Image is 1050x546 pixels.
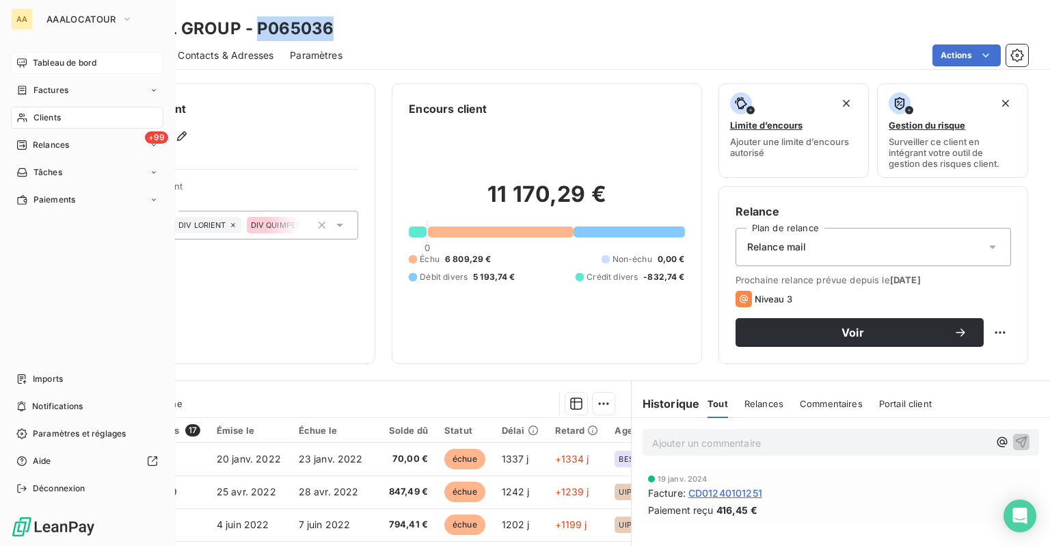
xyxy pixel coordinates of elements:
[648,486,686,500] span: Facture :
[444,482,485,502] span: échue
[615,425,653,436] div: Agence
[381,452,429,466] span: 70,00 €
[730,136,858,158] span: Ajouter une limite d’encours autorisé
[32,400,83,413] span: Notifications
[217,486,276,497] span: 25 avr. 2022
[33,139,69,151] span: Relances
[716,503,757,517] span: 416,45 €
[33,84,68,96] span: Factures
[178,49,273,62] span: Contacts & Adresses
[445,253,492,265] span: 6 809,29 €
[217,425,282,436] div: Émise le
[619,488,643,496] span: UIPL01
[444,425,485,436] div: Statut
[300,219,311,231] input: Ajouter une valeur
[420,253,440,265] span: Échu
[33,57,96,69] span: Tableau de bord
[420,271,468,283] span: Débit divers
[11,8,33,30] div: AA
[632,395,700,412] h6: Historique
[587,271,638,283] span: Crédit divers
[736,318,984,347] button: Voir
[889,136,1017,169] span: Surveiller ce client en intégrant votre outil de gestion des risques client.
[33,455,51,467] span: Aide
[688,486,762,500] span: CD01240101251
[290,49,342,62] span: Paramètres
[555,486,589,497] span: +1239 j
[555,519,587,530] span: +1199 j
[890,274,921,285] span: [DATE]
[299,425,364,436] div: Échue le
[555,425,599,436] div: Retard
[879,398,932,409] span: Portail client
[736,203,1011,220] h6: Relance
[444,515,485,535] span: échue
[425,242,430,253] span: 0
[730,120,803,131] span: Limite d’encours
[708,398,728,409] span: Tout
[502,453,529,465] span: 1337 j
[658,253,685,265] span: 0,00 €
[33,482,85,495] span: Déconnexion
[409,101,487,117] h6: Encours client
[381,518,429,532] span: 794,41 €
[33,112,61,124] span: Clients
[110,181,358,200] span: Propriétés Client
[736,274,1011,285] span: Prochaine relance prévue depuis le
[744,398,783,409] span: Relances
[800,398,863,409] span: Commentaires
[473,271,515,283] span: 5 193,74 €
[33,194,75,206] span: Paiements
[299,519,351,530] span: 7 juin 2022
[648,503,714,517] span: Paiement reçu
[932,44,1001,66] button: Actions
[33,428,126,440] span: Paramètres et réglages
[612,253,652,265] span: Non-échu
[502,486,530,497] span: 1242 j
[11,516,96,538] img: Logo LeanPay
[83,101,358,117] h6: Informations client
[643,271,684,283] span: -832,74 €
[33,166,62,179] span: Tâches
[502,519,530,530] span: 1202 j
[889,120,965,131] span: Gestion du risque
[120,16,334,41] h3: NAVAL GROUP - P065036
[381,485,429,499] span: 847,49 €
[877,83,1028,178] button: Gestion du risqueSurveiller ce client en intégrant votre outil de gestion des risques client.
[217,519,269,530] span: 4 juin 2022
[409,181,684,222] h2: 11 170,29 €
[299,453,363,465] span: 23 janv. 2022
[217,453,281,465] span: 20 janv. 2022
[658,475,708,483] span: 19 janv. 2024
[752,327,954,338] span: Voir
[251,221,301,229] span: DIV QUIMPER
[11,450,163,472] a: Aide
[381,425,429,436] div: Solde dû
[185,424,200,437] span: 17
[33,373,63,385] span: Imports
[444,449,485,469] span: échue
[299,486,359,497] span: 28 avr. 2022
[755,294,792,304] span: Niveau 3
[502,425,539,436] div: Délai
[718,83,870,178] button: Limite d’encoursAjouter une limite d’encours autorisé
[46,14,116,25] span: AAALOCATOUR
[1004,499,1036,532] div: Open Intercom Messenger
[619,521,643,529] span: UIPL01
[619,455,647,463] span: BESC01
[178,221,226,229] span: DIV LORIENT
[747,240,807,254] span: Relance mail
[145,131,168,144] span: +99
[555,453,589,465] span: +1334 j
